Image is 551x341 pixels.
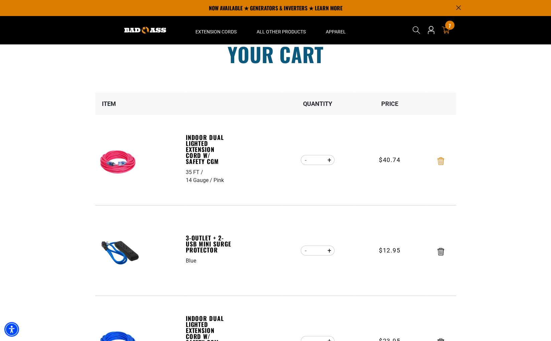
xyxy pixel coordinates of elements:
[379,155,401,164] span: $40.74
[426,16,436,44] a: Open this option
[195,29,237,35] span: Extension Cords
[95,93,185,115] th: Item
[257,29,306,35] span: All Other Products
[247,16,316,44] summary: All Other Products
[449,23,451,28] span: 7
[186,235,232,253] a: 3-Outlet + 2-USB Mini Surge Protector
[186,257,196,265] div: Blue
[98,232,140,274] img: blue
[98,142,140,184] img: pink
[90,44,461,64] h1: Your cart
[326,29,346,35] span: Apparel
[379,246,401,255] span: $12.95
[4,322,19,337] div: Accessibility Menu
[214,176,224,184] div: Pink
[437,159,444,163] a: Remove Indoor Dual Lighted Extension Cord w/ Safety CGM - 35 FT / 14 Gauge / Pink
[186,168,204,176] div: 35 FT
[186,176,214,184] div: 14 Gauge
[311,154,324,166] input: Quantity for Indoor Dual Lighted Extension Cord w/ Safety CGM
[316,16,356,44] summary: Apparel
[437,249,444,254] a: Remove 3-Outlet + 2-USB Mini Surge Protector - Blue
[185,16,247,44] summary: Extension Cords
[354,93,426,115] th: Price
[124,27,166,34] img: Bad Ass Extension Cords
[311,245,324,256] input: Quantity for 3-Outlet + 2-USB Mini Surge Protector
[411,25,422,35] summary: Search
[281,93,354,115] th: Quantity
[186,134,232,164] a: Indoor Dual Lighted Extension Cord w/ Safety CGM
